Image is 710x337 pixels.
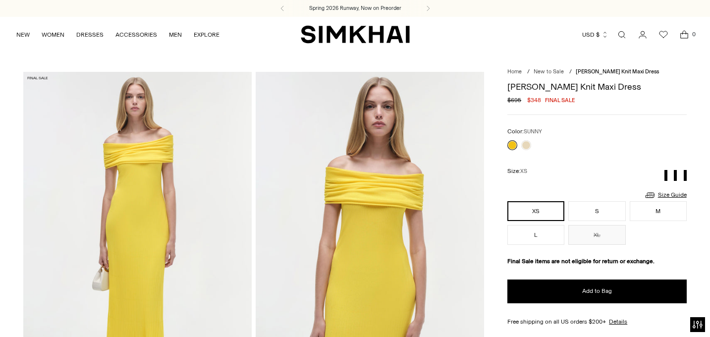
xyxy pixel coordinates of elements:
a: WOMEN [42,24,64,46]
a: New to Sale [534,68,564,75]
a: ACCESSORIES [115,24,157,46]
span: [PERSON_NAME] Knit Maxi Dress [576,68,659,75]
button: Add to Bag [507,280,687,303]
button: XS [507,201,564,221]
a: Wishlist [654,25,673,45]
a: EXPLORE [194,24,219,46]
strong: Final Sale items are not eligible for return or exchange. [507,258,655,265]
div: Free shipping on all US orders $200+ [507,317,687,326]
button: XL [568,225,625,245]
button: S [568,201,625,221]
label: Size: [507,167,527,176]
div: / [527,68,530,76]
label: Color: [507,127,542,136]
a: DRESSES [76,24,104,46]
a: MEN [169,24,182,46]
span: XS [520,168,527,174]
a: Open cart modal [674,25,694,45]
button: M [630,201,687,221]
span: 0 [689,30,698,39]
a: Go to the account page [633,25,653,45]
a: SIMKHAI [301,25,410,44]
button: USD $ [582,24,608,46]
a: Home [507,68,522,75]
a: Open search modal [612,25,632,45]
a: Details [609,317,627,326]
button: L [507,225,564,245]
span: SUNNY [524,128,542,135]
span: Add to Bag [582,287,612,295]
s: $695 [507,96,521,105]
a: NEW [16,24,30,46]
h1: [PERSON_NAME] Knit Maxi Dress [507,82,687,91]
nav: breadcrumbs [507,68,687,76]
span: $348 [527,96,541,105]
a: Size Guide [644,189,687,201]
div: / [569,68,572,76]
